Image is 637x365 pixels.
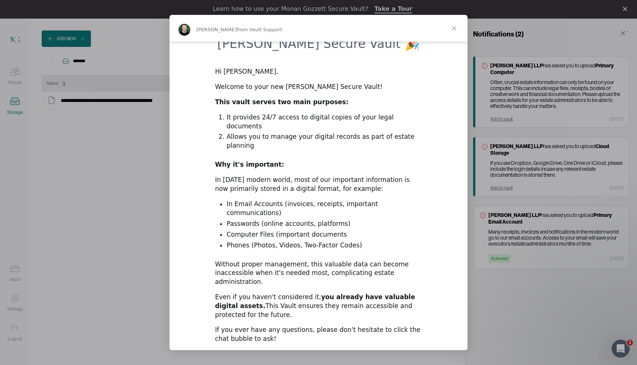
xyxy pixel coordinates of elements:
span: [PERSON_NAME] [196,27,237,32]
li: It provides 24/7 access to digital copies of your legal documents [226,113,422,131]
li: Phones (Photos, Videos, Two-Factor Codes) [226,241,422,250]
img: Profile image for Dylan [178,24,190,36]
b: This vault serves two main purposes: [215,98,348,106]
div: Close [623,7,630,11]
div: Without proper management, this valuable data can become inaccessible when it's needed most, comp... [215,260,422,286]
li: Computer Files (important documents [226,230,422,239]
a: Take a Tour [374,5,412,13]
li: Passwords (online accounts, platforms) [226,220,422,228]
b: you already have valuable digital assets. [215,293,415,310]
li: In Email Accounts (invoices, receipts, important communications) [226,200,422,218]
div: Learn how to use your Monan Gozzett Secure Vault? [213,5,368,13]
span: Close [441,15,468,42]
b: Why it's important: [215,161,284,168]
div: Even if you haven't considered it, This Vault ensures they remain accessible and protected for th... [215,293,422,319]
div: In [DATE] modern world, most of our important information is now primarily stored in a digital fo... [215,176,422,193]
div: Hi [PERSON_NAME], [215,67,422,76]
div: If you ever have any questions, please don't hesitate to click the chat bubble to ask! [215,326,422,343]
li: Allows you to manage your digital records as part of estate planning [226,132,422,150]
div: Welcome to your new [PERSON_NAME] Secure Vault! [215,83,422,92]
span: from Vault Support [237,27,282,32]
